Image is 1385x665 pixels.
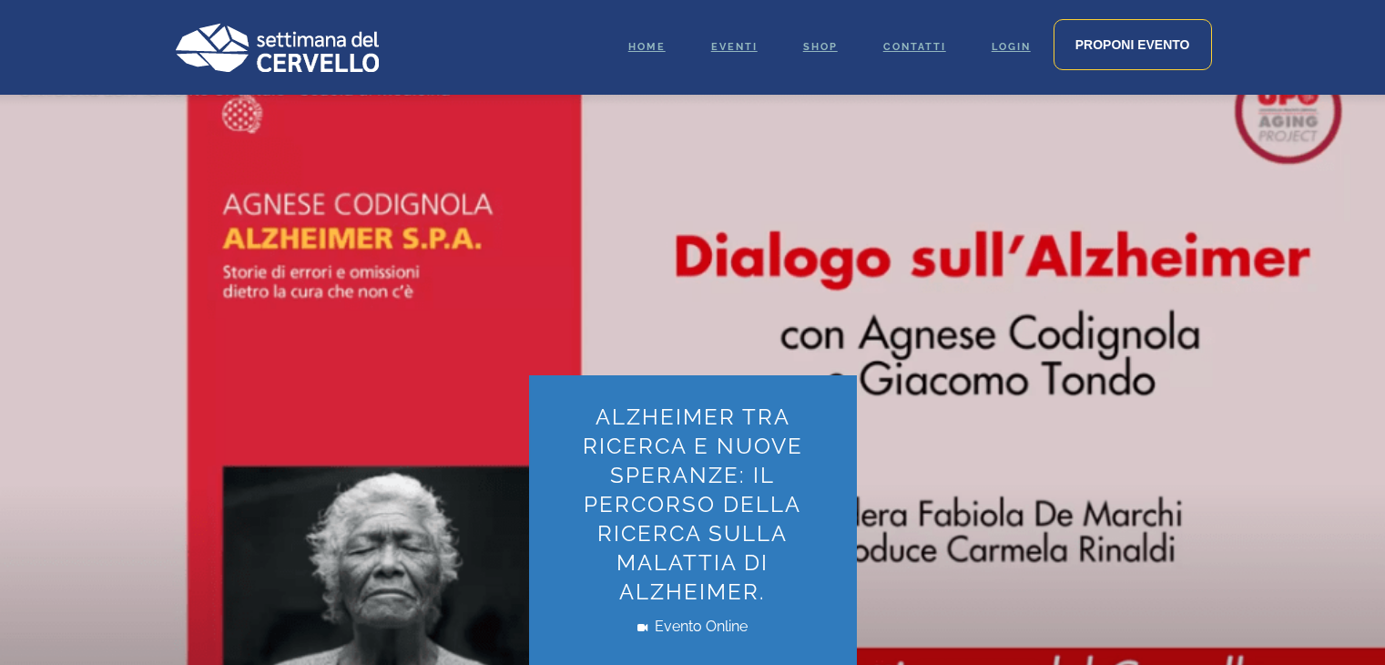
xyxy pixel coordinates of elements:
span: Contatti [883,41,946,53]
h1: Alzheimer tra ricerca e nuove speranze: Il percorso della ricerca sulla malattia di Alzheimer. [556,403,830,607]
span: Shop [803,41,838,53]
span: Login [992,41,1031,53]
span: Evento Online [556,616,830,638]
span: Eventi [711,41,758,53]
a: Proponi evento [1054,19,1212,70]
span: Home [628,41,666,53]
img: Logo [174,23,379,72]
span: Proponi evento [1075,37,1190,52]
